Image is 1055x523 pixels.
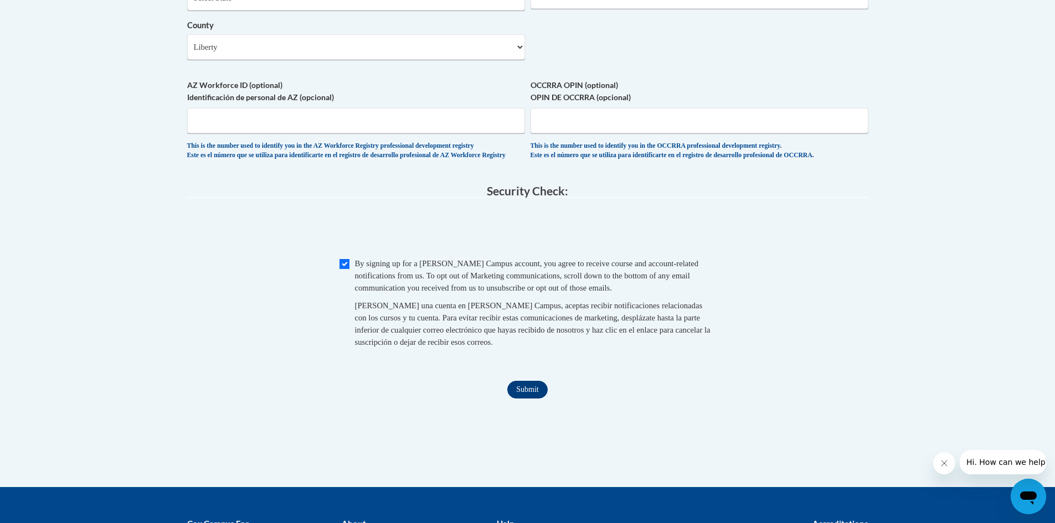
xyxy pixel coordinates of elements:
[1011,479,1046,514] iframe: Button to launch messaging window
[355,301,711,346] span: [PERSON_NAME] una cuenta en [PERSON_NAME] Campus, aceptas recibir notificaciones relacionadas con...
[960,450,1046,474] iframe: Message from company
[355,259,699,292] span: By signing up for a [PERSON_NAME] Campus account, you agree to receive course and account-related...
[7,8,90,17] span: Hi. How can we help?
[507,381,547,398] input: Submit
[487,184,568,198] span: Security Check:
[531,142,868,160] div: This is the number used to identify you in the OCCRRA professional development registry. Este es ...
[933,452,955,474] iframe: Close message
[187,79,525,103] label: AZ Workforce ID (optional) Identificación de personal de AZ (opcional)
[187,19,525,32] label: County
[531,79,868,103] label: OCCRRA OPIN (optional) OPIN DE OCCRRA (opcional)
[187,142,525,160] div: This is the number used to identify you in the AZ Workforce Registry professional development reg...
[444,209,612,252] iframe: reCAPTCHA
